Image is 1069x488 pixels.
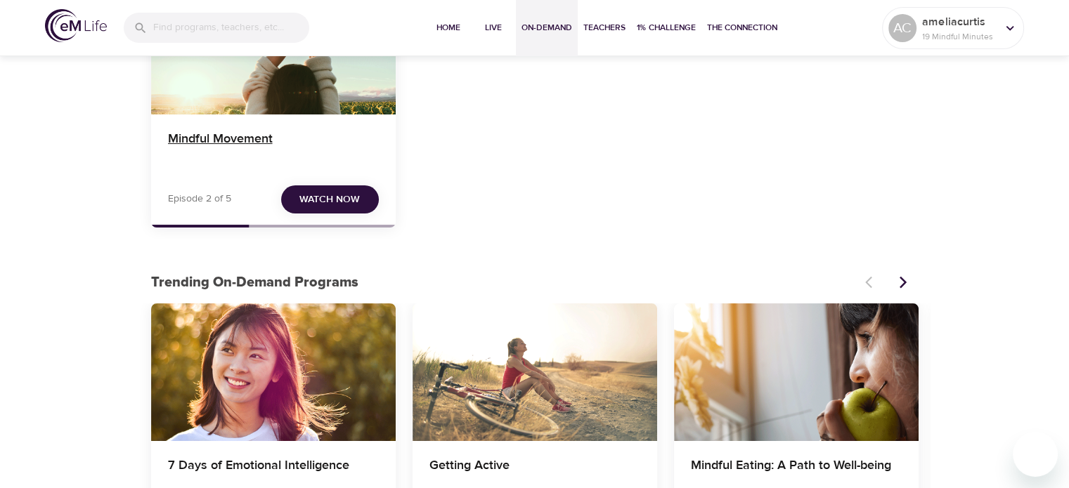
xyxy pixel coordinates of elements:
button: Next items [888,267,919,298]
span: The Connection [707,20,777,35]
div: AC [888,14,916,42]
button: Mindful Eating: A Path to Well-being [674,303,919,441]
span: Teachers [583,20,626,35]
iframe: Button to launch messaging window [1013,432,1058,477]
p: Episode 2 of 5 [168,192,231,206]
span: Home [432,20,465,35]
h4: Mindful Movement [168,131,379,165]
button: Watch Now [281,185,379,214]
span: On-Demand [521,20,572,35]
span: 1% Challenge [637,20,696,35]
span: Watch Now [299,191,360,209]
img: logo [45,9,107,42]
p: 19 Mindful Minutes [922,30,997,43]
button: Getting Active [413,303,657,441]
p: Trending On-Demand Programs [151,272,857,293]
input: Find programs, teachers, etc... [153,13,309,43]
p: ameliacurtis [922,13,997,30]
button: 7 Days of Emotional Intelligence [151,303,396,441]
span: Live [477,20,510,35]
